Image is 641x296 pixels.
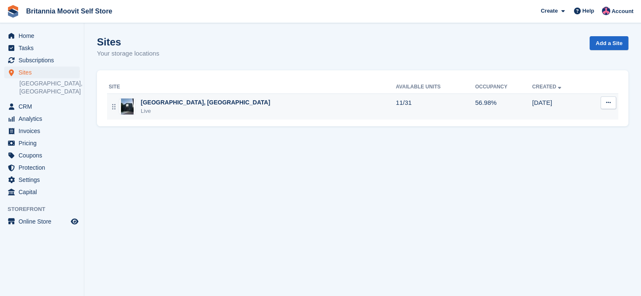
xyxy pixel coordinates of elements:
a: menu [4,113,80,125]
td: [DATE] [532,93,587,120]
a: [GEOGRAPHIC_DATA], [GEOGRAPHIC_DATA] [19,80,80,96]
a: Add a Site [590,36,628,50]
p: Your storage locations [97,49,159,59]
a: menu [4,137,80,149]
span: Create [541,7,558,15]
td: 11/31 [396,93,475,120]
span: Protection [19,162,69,173]
th: Site [107,80,396,94]
a: menu [4,162,80,173]
a: Preview store [70,216,80,227]
img: stora-icon-8386f47178a22dfd0bd8f6a31ec36ba5ce8667c1dd55bd0f319d3a0aa187defe.svg [7,5,19,18]
th: Available Units [396,80,475,94]
span: Invoices [19,125,69,137]
a: menu [4,101,80,112]
span: Help [582,7,594,15]
a: menu [4,174,80,186]
span: Subscriptions [19,54,69,66]
span: Capital [19,186,69,198]
span: Online Store [19,216,69,227]
div: [GEOGRAPHIC_DATA], [GEOGRAPHIC_DATA] [141,98,270,107]
img: Christopher Reeve [602,7,610,15]
span: Sites [19,67,69,78]
a: menu [4,216,80,227]
a: menu [4,186,80,198]
span: CRM [19,101,69,112]
a: menu [4,125,80,137]
span: Storefront [8,205,84,213]
div: Live [141,107,270,115]
th: Occupancy [475,80,532,94]
img: Image of Braintree, Essex site [121,98,134,115]
td: 56.98% [475,93,532,120]
span: Coupons [19,149,69,161]
a: Created [532,84,563,90]
span: Settings [19,174,69,186]
span: Account [611,7,633,16]
span: Tasks [19,42,69,54]
span: Analytics [19,113,69,125]
a: menu [4,54,80,66]
a: menu [4,30,80,42]
a: menu [4,67,80,78]
span: Home [19,30,69,42]
a: menu [4,149,80,161]
span: Pricing [19,137,69,149]
h1: Sites [97,36,159,48]
a: menu [4,42,80,54]
a: Britannia Moovit Self Store [23,4,115,18]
